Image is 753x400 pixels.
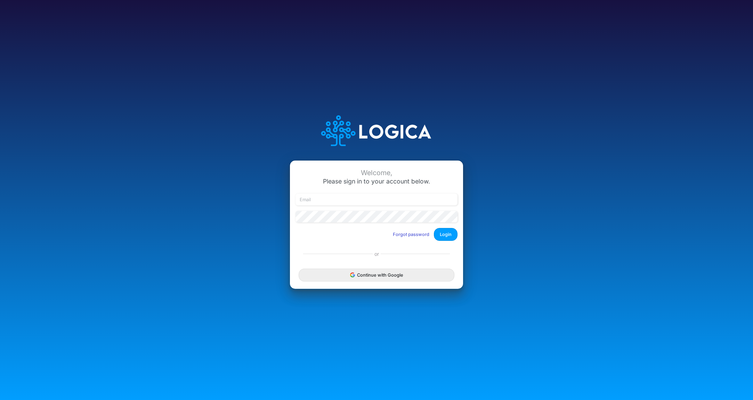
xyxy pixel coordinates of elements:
div: Welcome, [295,169,458,177]
span: Please sign in to your account below. [323,178,430,185]
button: Forgot password [388,229,434,240]
input: Email [295,194,458,205]
button: Login [434,228,458,241]
button: Continue with Google [299,269,454,281]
